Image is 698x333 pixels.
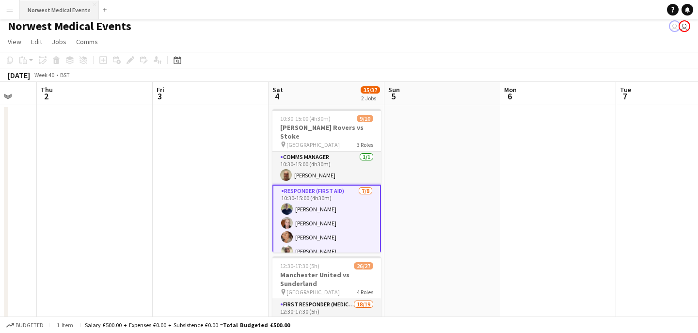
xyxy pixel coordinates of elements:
[503,91,517,102] span: 6
[27,35,46,48] a: Edit
[280,262,319,270] span: 12:30-17:30 (5h)
[5,320,45,331] button: Budgeted
[8,19,131,33] h1: Norwest Medical Events
[357,115,373,122] span: 9/10
[272,270,381,288] h3: Manchester United vs Sunderland
[76,37,98,46] span: Comms
[272,85,283,94] span: Sat
[669,20,681,32] app-user-avatar: Rory Murphy
[387,91,400,102] span: 5
[286,288,340,296] span: [GEOGRAPHIC_DATA]
[272,185,381,318] app-card-role: Responder (First Aid)7/810:30-15:00 (4h30m)[PERSON_NAME][PERSON_NAME][PERSON_NAME][PERSON_NAME]
[39,91,53,102] span: 2
[157,85,164,94] span: Fri
[272,152,381,185] app-card-role: Comms Manager1/110:30-15:00 (4h30m)[PERSON_NAME]
[48,35,70,48] a: Jobs
[20,0,99,19] button: Norwest Medical Events
[620,85,631,94] span: Tue
[679,20,690,32] app-user-avatar: Rory Murphy
[223,321,290,329] span: Total Budgeted £500.00
[32,71,56,79] span: Week 40
[53,321,77,329] span: 1 item
[85,321,290,329] div: Salary £500.00 + Expenses £0.00 + Subsistence £0.00 =
[271,91,283,102] span: 4
[388,85,400,94] span: Sun
[155,91,164,102] span: 3
[361,95,380,102] div: 2 Jobs
[286,141,340,148] span: [GEOGRAPHIC_DATA]
[16,322,44,329] span: Budgeted
[619,91,631,102] span: 7
[354,262,373,270] span: 26/27
[4,35,25,48] a: View
[357,141,373,148] span: 3 Roles
[280,115,331,122] span: 10:30-15:00 (4h30m)
[361,86,380,94] span: 35/37
[272,109,381,253] app-job-card: 10:30-15:00 (4h30m)9/10[PERSON_NAME] Rovers vs Stoke [GEOGRAPHIC_DATA]3 RolesComms Manager1/110:3...
[52,37,66,46] span: Jobs
[31,37,42,46] span: Edit
[272,123,381,141] h3: [PERSON_NAME] Rovers vs Stoke
[504,85,517,94] span: Mon
[8,37,21,46] span: View
[41,85,53,94] span: Thu
[357,288,373,296] span: 4 Roles
[72,35,102,48] a: Comms
[60,71,70,79] div: BST
[8,70,30,80] div: [DATE]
